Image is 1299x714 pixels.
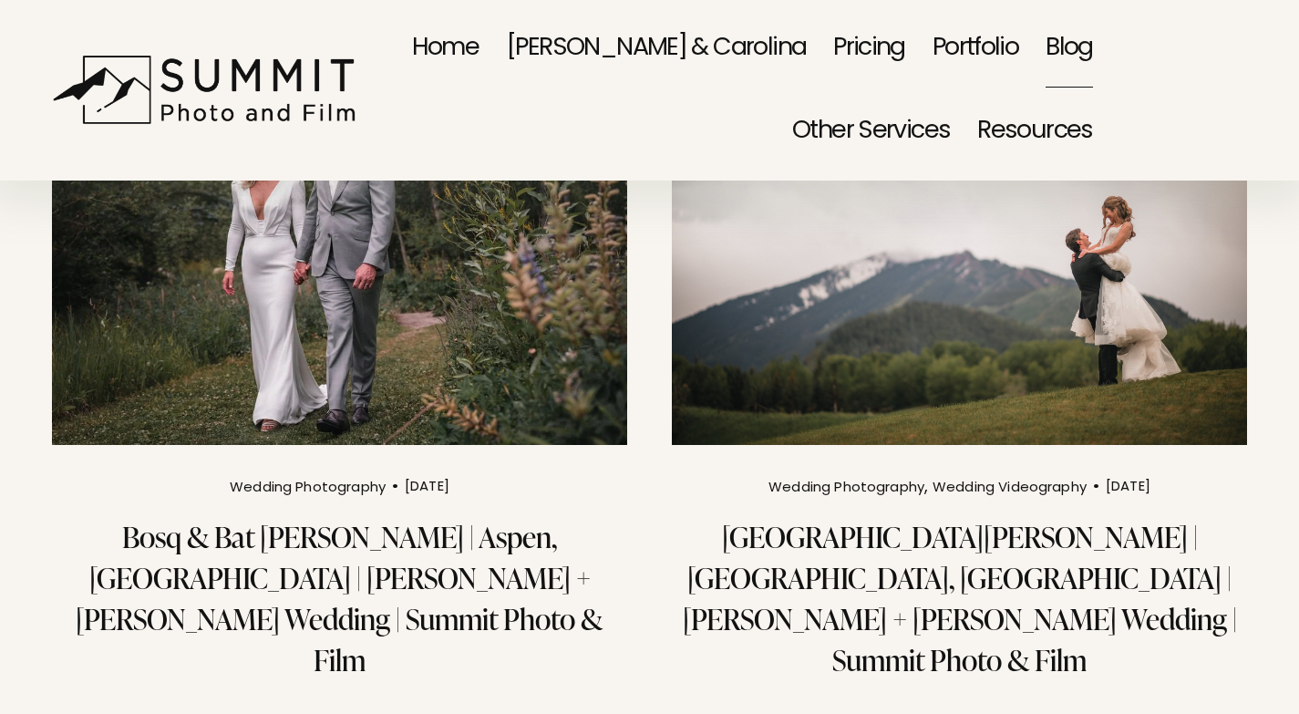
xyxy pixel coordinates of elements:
a: Wedding Videography [933,477,1087,500]
a: folder dropdown [792,90,950,174]
a: Portfolio [933,6,1018,90]
a: Pricing [833,6,905,90]
time: [DATE] [405,481,449,494]
a: Wedding Photography [768,477,924,500]
span: Resources [977,92,1092,171]
a: Bosq & Bat [PERSON_NAME] | Aspen, [GEOGRAPHIC_DATA] | [PERSON_NAME] + [PERSON_NAME] Wedding | Sum... [76,516,603,679]
img: Summit Photo and Film [52,55,366,125]
a: folder dropdown [977,90,1092,174]
img: Bosq &amp; Bat Harriet | Aspen, CO | Allyson + Jim Wedding | Summit Photo &amp; Film [49,58,630,447]
img: Aspen Meadows Resort | Aspen, CO | Alexis + Stuart Wedding | Summit Photo &amp; Film [669,58,1250,447]
a: Home [412,6,479,90]
a: [GEOGRAPHIC_DATA][PERSON_NAME] | [GEOGRAPHIC_DATA], [GEOGRAPHIC_DATA] | [PERSON_NAME] + [PERSON_N... [683,516,1237,679]
span: Other Services [792,92,950,171]
time: [DATE] [1106,481,1150,494]
a: Blog [1046,6,1093,90]
a: Wedding Photography [230,477,386,500]
span: , [924,473,928,502]
a: [PERSON_NAME] & Carolina [506,6,806,90]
